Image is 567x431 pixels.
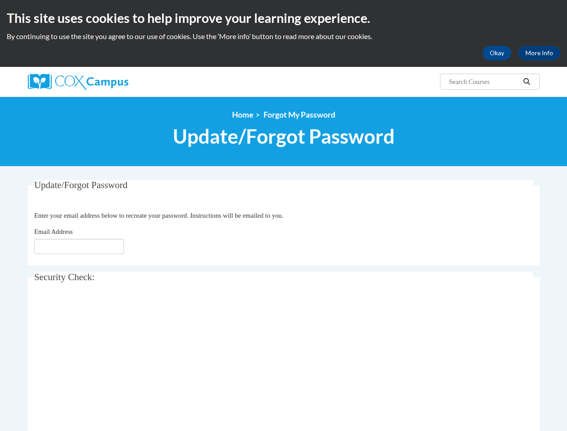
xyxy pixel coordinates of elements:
span: Forgot My Password [264,110,335,119]
a: More Info [518,46,560,60]
span: Enter your email address below to recreate your password. Instructions will be emailed to you. [34,212,283,219]
button: Search [520,76,533,87]
a: Home [232,110,253,119]
input: Search Courses [448,76,520,87]
span: Update/Forgot Password [34,180,127,190]
button: Okay [483,46,511,60]
h2: This site uses cookies to help improve your learning experience. [7,9,560,27]
p: By continuing to use the site you agree to our use of cookies. Use the ‘More info’ button to read... [7,31,560,41]
img: Cox Campus [28,74,128,90]
span: Email Address [34,228,73,235]
a: Cox Campus [28,74,189,90]
input: Email [34,239,124,254]
span: Security Check: [34,272,95,282]
span: Update/Forgot Password [173,124,395,148]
